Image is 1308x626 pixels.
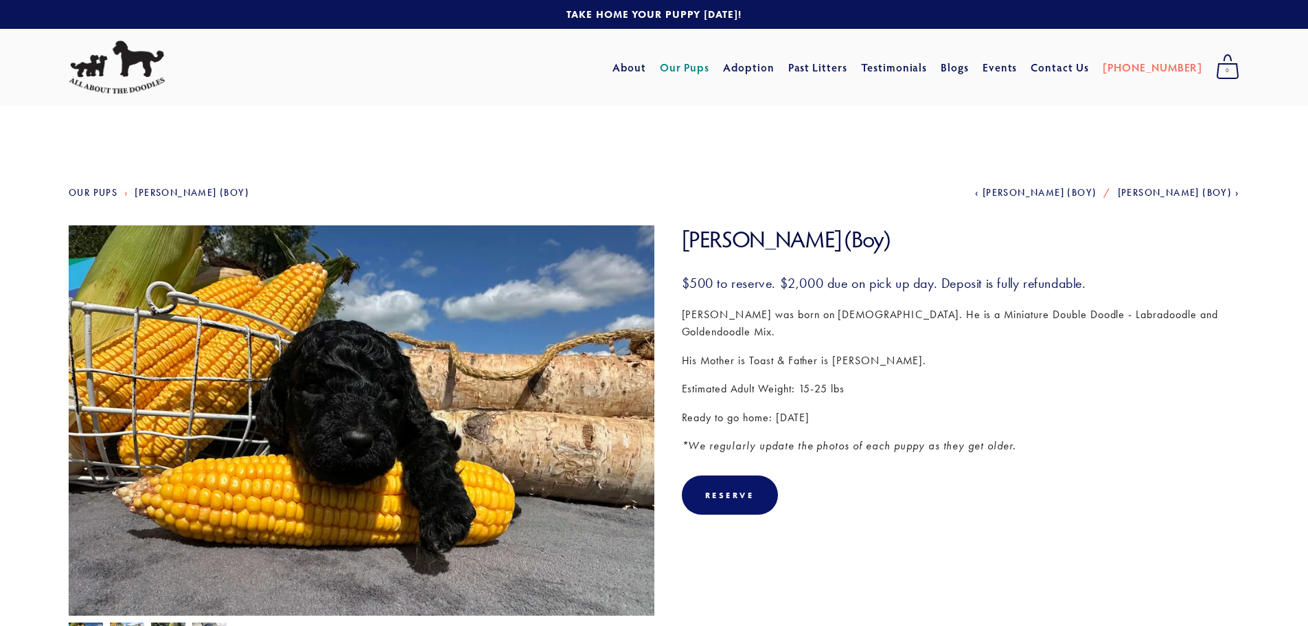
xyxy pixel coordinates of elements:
a: [PHONE_NUMBER] [1103,55,1202,80]
em: *We regularly update the photos of each puppy as they get older. [682,439,1016,452]
p: [PERSON_NAME] was born on [DEMOGRAPHIC_DATA]. He is a Miniature Double Doodle - Labradoodle and G... [682,306,1240,341]
a: 0 items in cart [1209,50,1246,85]
div: Reserve [682,476,778,515]
a: Our Pups [660,55,710,80]
img: All About The Doodles [69,41,165,94]
a: [PERSON_NAME] (Boy) [975,187,1097,199]
div: Reserve [705,490,755,500]
p: Estimated Adult Weight: 15-25 lbs [682,380,1240,398]
h3: $500 to reserve. $2,000 due on pick up day. Deposit is fully refundable. [682,274,1240,292]
p: Ready to go home: [DATE] [682,409,1240,427]
a: Events [983,55,1018,80]
span: [PERSON_NAME] (Boy) [983,187,1097,199]
a: Our Pups [69,187,117,199]
a: Blogs [941,55,969,80]
span: 0 [1216,62,1239,80]
p: His Mother is Toast & Father is [PERSON_NAME]. [682,352,1240,370]
a: Contact Us [1031,55,1089,80]
a: Testimonials [861,55,928,80]
a: [PERSON_NAME] (Boy) [1118,187,1239,199]
h1: [PERSON_NAME] (Boy) [682,225,1240,254]
a: About [612,55,646,80]
span: [PERSON_NAME] (Boy) [1118,187,1232,199]
a: Adoption [723,55,775,80]
a: Past Litters [788,60,848,74]
a: [PERSON_NAME] (Boy) [135,187,249,199]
